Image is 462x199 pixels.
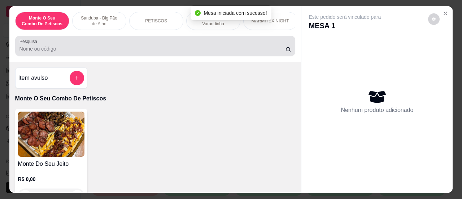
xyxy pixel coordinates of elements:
img: product-image [18,112,84,157]
p: R$ 0,00 [18,176,84,183]
h4: Monte Do Seu Jeito [18,160,84,168]
h4: Item avulso [18,74,48,82]
p: Monte O Seu Combo De Petiscos [15,94,296,103]
p: PETISCOS [145,18,167,24]
input: Pesquisa [19,45,286,52]
label: Pesquisa [19,38,40,44]
span: check-circle [195,10,201,16]
button: add-separate-item [70,71,84,85]
p: MESA 1 [309,21,381,31]
p: Caldos da Varandinha [192,15,234,27]
p: Este pedido será vinculado para [309,13,381,21]
p: Sanduba - Big Pão de Alho [78,15,120,27]
span: Mesa iniciada com sucesso! [204,10,267,16]
button: Close [440,8,451,19]
button: decrease-product-quantity [428,13,440,25]
p: MARMITEX NIGHT [252,18,289,24]
p: Nenhum produto adicionado [341,106,413,114]
p: Monte O Seu Combo De Petiscos [21,15,63,27]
